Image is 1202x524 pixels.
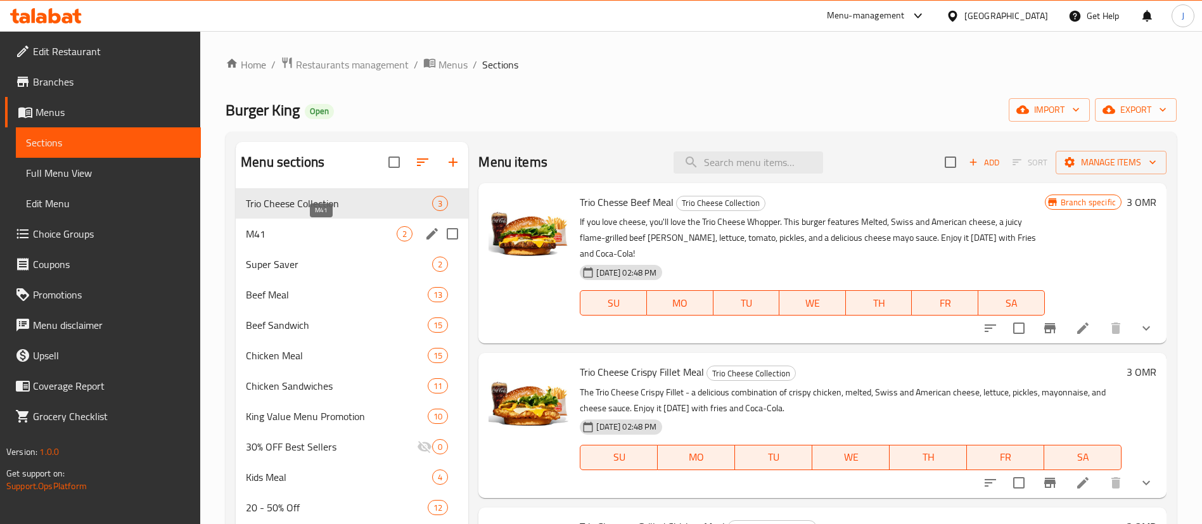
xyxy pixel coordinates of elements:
[975,468,1006,498] button: sort-choices
[226,56,1177,73] nav: breadcrumb
[246,470,432,485] span: Kids Meal
[967,155,1001,170] span: Add
[16,158,201,188] a: Full Menu View
[428,411,447,423] span: 10
[432,257,448,272] div: items
[658,445,735,470] button: MO
[1127,193,1156,211] h6: 3 OMR
[580,214,1044,262] p: If you love cheese, you'll love the Trio Cheese Whopper. This burger features Melted, Swiss and A...
[647,290,713,316] button: MO
[978,290,1045,316] button: SA
[33,257,191,272] span: Coupons
[890,445,967,470] button: TH
[580,290,647,316] button: SU
[851,294,907,312] span: TH
[580,362,704,381] span: Trio Cheese Crispy Fillet Meal
[1056,151,1167,174] button: Manage items
[1105,102,1167,118] span: export
[580,445,658,470] button: SU
[423,56,468,73] a: Menus
[972,448,1039,466] span: FR
[1004,153,1056,172] span: Select section first
[236,492,468,523] div: 20 - 50% Off12
[428,289,447,301] span: 13
[1095,98,1177,122] button: export
[236,340,468,371] div: Chicken Meal15
[677,196,765,210] span: Trio Cheese Collection
[5,36,201,67] a: Edit Restaurant
[33,348,191,363] span: Upsell
[580,385,1122,416] p: The Trio Cheese Crispy Fillet - a delicious combination of crispy chicken, melted, Swiss and Amer...
[812,445,890,470] button: WE
[5,401,201,431] a: Grocery Checklist
[591,267,662,279] span: [DATE] 02:48 PM
[246,317,428,333] span: Beef Sandwich
[246,439,417,454] span: 30% OFF Best Sellers
[423,224,442,243] button: edit
[707,366,795,381] span: Trio Cheese Collection
[33,378,191,393] span: Coverage Report
[246,287,428,302] span: Beef Meal
[1139,321,1154,336] svg: Show Choices
[432,439,448,454] div: items
[1035,468,1065,498] button: Branch-specific-item
[713,290,780,316] button: TU
[381,149,407,176] span: Select all sections
[296,57,409,72] span: Restaurants management
[33,44,191,59] span: Edit Restaurant
[433,441,447,453] span: 0
[585,294,642,312] span: SU
[397,228,412,240] span: 2
[489,193,570,274] img: Trio Chesse Beef Meal
[428,350,447,362] span: 15
[719,294,775,312] span: TU
[236,310,468,340] div: Beef Sandwich15
[846,290,912,316] button: TH
[39,444,59,460] span: 1.0.0
[473,57,477,72] li: /
[1127,363,1156,381] h6: 3 OMR
[16,188,201,219] a: Edit Menu
[33,287,191,302] span: Promotions
[246,196,432,211] div: Trio Cheese Collection
[246,500,428,515] span: 20 - 50% Off
[305,106,334,117] span: Open
[246,409,428,424] div: King Value Menu Promotion
[1009,98,1090,122] button: import
[26,135,191,150] span: Sections
[1075,321,1090,336] a: Edit menu item
[1019,102,1080,118] span: import
[964,153,1004,172] span: Add item
[478,153,547,172] h2: Menu items
[827,8,905,23] div: Menu-management
[1131,468,1161,498] button: show more
[983,294,1040,312] span: SA
[917,294,973,312] span: FR
[246,378,428,393] span: Chicken Sandwiches
[33,409,191,424] span: Grocery Checklist
[6,444,37,460] span: Version:
[438,57,468,72] span: Menus
[652,294,708,312] span: MO
[241,153,324,172] h2: Menu sections
[489,363,570,444] img: Trio Cheese Crispy Fillet Meal
[33,226,191,241] span: Choice Groups
[580,193,674,212] span: Trio Chesse Beef Meal
[585,448,653,466] span: SU
[1035,313,1065,343] button: Branch-specific-item
[432,196,448,211] div: items
[428,380,447,392] span: 11
[428,500,448,515] div: items
[1182,9,1184,23] span: J
[5,97,201,127] a: Menus
[433,259,447,271] span: 2
[895,448,962,466] span: TH
[26,196,191,211] span: Edit Menu
[6,465,65,482] span: Get support on:
[5,340,201,371] a: Upsell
